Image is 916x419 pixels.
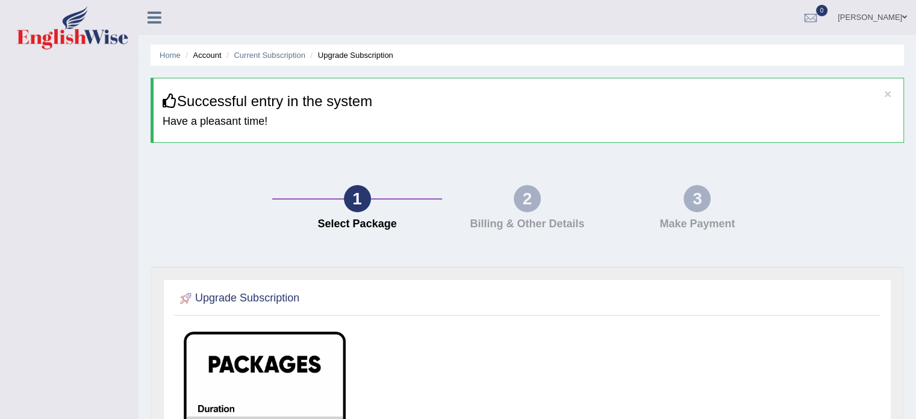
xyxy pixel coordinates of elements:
[160,51,181,60] a: Home
[177,289,299,307] h2: Upgrade Subscription
[684,185,711,212] div: 3
[448,218,606,230] h4: Billing & Other Details
[884,87,891,100] button: ×
[163,93,894,109] h3: Successful entry in the system
[308,49,393,61] li: Upgrade Subscription
[816,5,828,16] span: 0
[618,218,776,230] h4: Make Payment
[344,185,371,212] div: 1
[278,218,436,230] h4: Select Package
[234,51,305,60] a: Current Subscription
[514,185,541,212] div: 2
[182,49,221,61] li: Account
[163,116,894,128] h4: Have a pleasant time!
